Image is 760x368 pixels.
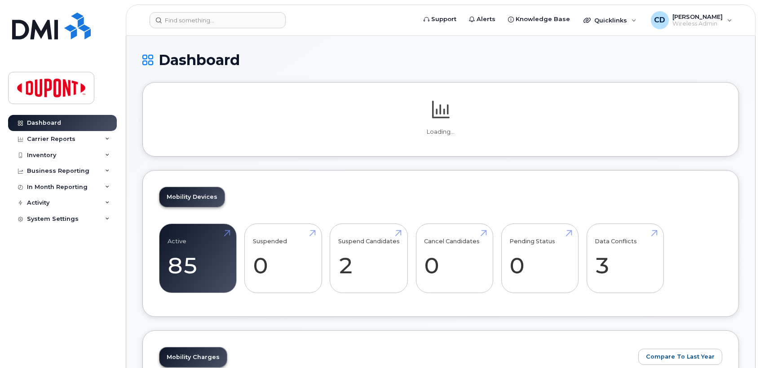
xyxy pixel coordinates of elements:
[142,52,739,68] h1: Dashboard
[168,229,228,288] a: Active 85
[638,349,722,365] button: Compare To Last Year
[159,128,722,136] p: Loading...
[646,352,715,361] span: Compare To Last Year
[159,347,227,367] a: Mobility Charges
[253,229,314,288] a: Suspended 0
[424,229,485,288] a: Cancel Candidates 0
[338,229,400,288] a: Suspend Candidates 2
[159,187,225,207] a: Mobility Devices
[509,229,570,288] a: Pending Status 0
[595,229,655,288] a: Data Conflicts 3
